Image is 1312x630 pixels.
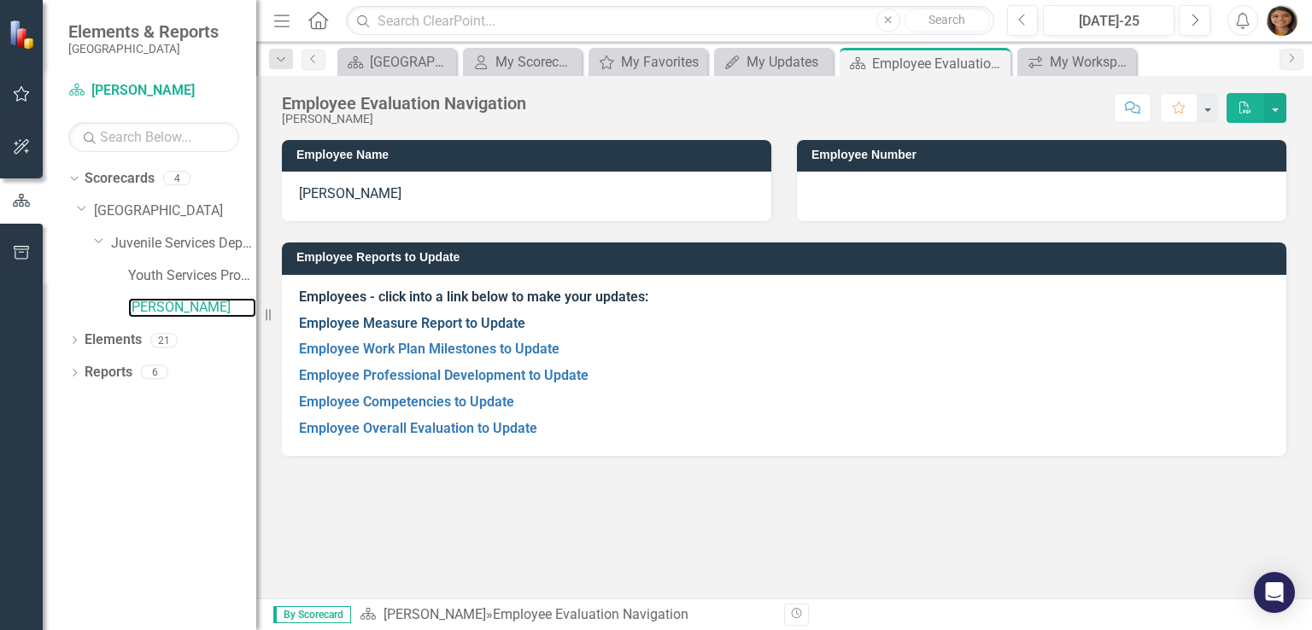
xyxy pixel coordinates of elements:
div: My Updates [747,51,829,73]
div: My Favorites [621,51,703,73]
div: 4 [163,172,190,186]
a: [PERSON_NAME] [68,81,239,101]
a: Reports [85,363,132,382]
a: My Workspace [1022,51,1132,73]
img: Maria Rodriguez [1267,5,1297,36]
a: Employee Professional Development to Update [299,367,589,383]
a: [PERSON_NAME] [128,298,256,318]
div: Employee Evaluation Navigation [872,53,1006,74]
a: [GEOGRAPHIC_DATA] [342,51,452,73]
div: Employee Evaluation Navigation [282,94,526,113]
a: My Updates [718,51,829,73]
img: ClearPoint Strategy [9,19,39,50]
a: [GEOGRAPHIC_DATA] [94,201,256,221]
span: Search [928,13,965,26]
div: Employee Evaluation Navigation [493,606,688,622]
a: Employee Overall Evaluation to Update [299,420,537,436]
a: My Scorecard [467,51,577,73]
input: Search Below... [68,122,239,152]
div: [GEOGRAPHIC_DATA] [370,51,452,73]
a: My Favorites [593,51,703,73]
span: By Scorecard [273,606,351,623]
div: 21 [150,333,178,347]
button: Search [905,9,990,32]
div: Open Intercom Messenger [1254,572,1295,613]
a: Elements [85,330,142,350]
h3: Employee Number [811,149,1278,161]
small: [GEOGRAPHIC_DATA] [68,42,219,55]
div: » [360,605,771,625]
div: 6 [141,365,168,380]
strong: Employees - click into a link below to make your updates: [299,289,648,305]
a: Juvenile Services Department [111,234,256,254]
p: [PERSON_NAME] [299,184,754,204]
div: My Scorecard [495,51,577,73]
a: Employee Work Plan Milestones to Update [299,341,559,357]
a: [PERSON_NAME] [384,606,486,622]
a: Scorecards [85,169,155,189]
a: Employee Measure Report to Update [299,315,525,331]
span: Elements & Reports [68,21,219,42]
h3: Employee Reports to Update [296,251,1278,264]
div: [DATE]-25 [1049,11,1168,32]
div: [PERSON_NAME] [282,113,526,125]
div: My Workspace [1050,51,1132,73]
input: Search ClearPoint... [346,6,993,36]
a: Youth Services Program [128,266,256,286]
a: Employee Competencies to Update [299,394,514,410]
button: [DATE]-25 [1043,5,1174,36]
h3: Employee Name [296,149,763,161]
